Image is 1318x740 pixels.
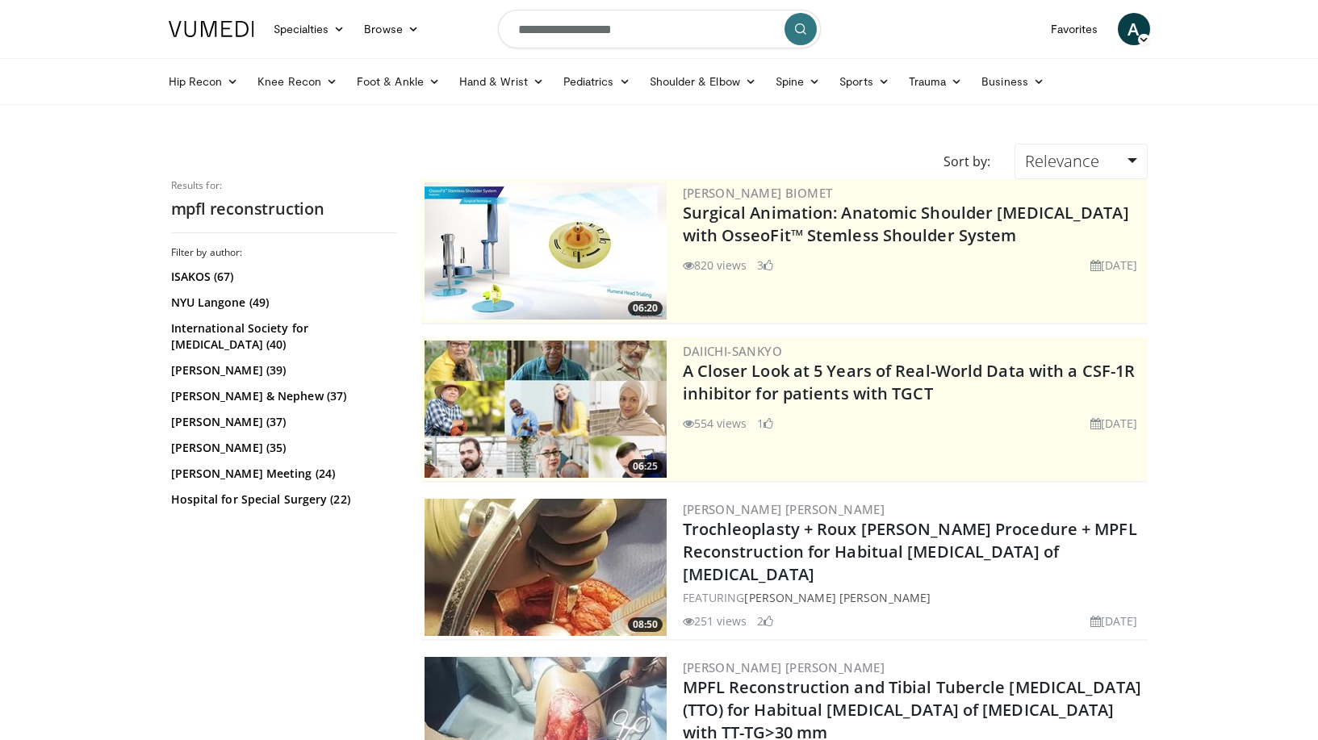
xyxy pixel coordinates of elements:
a: 08:50 [425,499,667,636]
a: Browse [354,13,429,45]
a: Spine [766,65,830,98]
a: Shoulder & Elbow [640,65,766,98]
li: [DATE] [1090,612,1138,629]
a: Trochleoplasty + Roux [PERSON_NAME] Procedure + MPFL Reconstruction for Habitual [MEDICAL_DATA] o... [683,518,1137,585]
a: NYU Langone (49) [171,295,393,311]
li: 3 [757,257,773,274]
a: Hospital for Special Surgery (22) [171,491,393,508]
input: Search topics, interventions [498,10,821,48]
li: 251 views [683,612,747,629]
a: [PERSON_NAME] [PERSON_NAME] [683,501,885,517]
a: [PERSON_NAME] & Nephew (37) [171,388,393,404]
a: [PERSON_NAME] (39) [171,362,393,378]
div: FEATURING [683,589,1144,606]
a: Specialties [264,13,355,45]
a: Favorites [1041,13,1108,45]
a: Hand & Wrist [450,65,554,98]
a: A [1118,13,1150,45]
a: [PERSON_NAME] Biomet [683,185,833,201]
span: 08:50 [628,617,663,632]
span: 06:25 [628,459,663,474]
li: 554 views [683,415,747,432]
div: Sort by: [931,144,1002,179]
a: A Closer Look at 5 Years of Real-World Data with a CSF-1R inhibitor for patients with TGCT [683,360,1136,404]
a: 06:25 [425,341,667,478]
a: Knee Recon [248,65,347,98]
li: 2 [757,612,773,629]
img: 84e7f812-2061-4fff-86f6-cdff29f66ef4.300x170_q85_crop-smart_upscale.jpg [425,182,667,320]
img: VuMedi Logo [169,21,254,37]
li: [DATE] [1090,257,1138,274]
a: Hip Recon [159,65,249,98]
a: Sports [830,65,899,98]
p: Results for: [171,179,397,192]
li: [DATE] [1090,415,1138,432]
a: International Society for [MEDICAL_DATA] (40) [171,320,393,353]
a: Pediatrics [554,65,640,98]
h3: Filter by author: [171,246,397,259]
a: Surgical Animation: Anatomic Shoulder [MEDICAL_DATA] with OsseoFit™ Stemless Shoulder System [683,202,1129,246]
a: [PERSON_NAME] (37) [171,414,393,430]
li: 1 [757,415,773,432]
span: 06:20 [628,301,663,316]
a: Foot & Ankle [347,65,450,98]
span: Relevance [1025,150,1099,172]
a: Trauma [899,65,973,98]
a: Business [972,65,1054,98]
a: [PERSON_NAME] [PERSON_NAME] [683,659,885,675]
a: Daiichi-Sankyo [683,343,783,359]
li: 820 views [683,257,747,274]
img: 93c22cae-14d1-47f0-9e4a-a244e824b022.png.300x170_q85_crop-smart_upscale.jpg [425,341,667,478]
a: Relevance [1015,144,1147,179]
a: [PERSON_NAME] (35) [171,440,393,456]
a: [PERSON_NAME] Meeting (24) [171,466,393,482]
a: [PERSON_NAME] [PERSON_NAME] [744,590,931,605]
img: 16f19f6c-2f18-4d4f-b970-79e3a76f40c0.300x170_q85_crop-smart_upscale.jpg [425,499,667,636]
h2: mpfl reconstruction [171,199,397,219]
a: ISAKOS (67) [171,269,393,285]
a: 06:20 [425,182,667,320]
